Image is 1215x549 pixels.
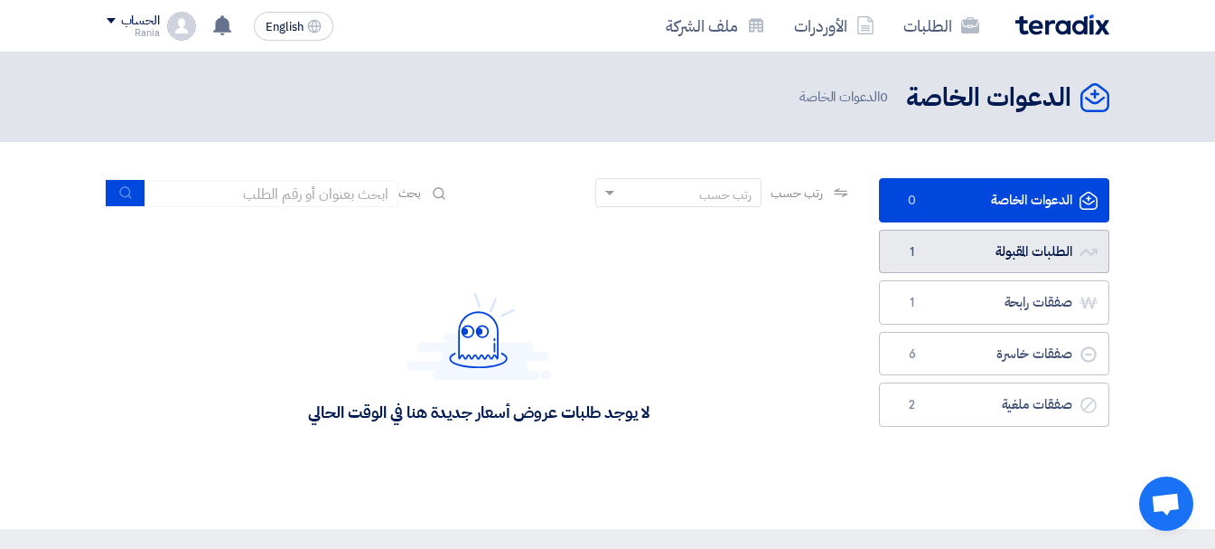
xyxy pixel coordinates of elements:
span: رتب حسب [771,184,822,203]
div: لا يوجد طلبات عروض أسعار جديدة هنا في الوقت الحالي [308,402,649,422]
img: Teradix logo [1015,14,1109,35]
span: 6 [902,345,923,364]
a: الأوردرات [780,5,889,47]
a: الطلبات المقبولة1 [879,230,1109,274]
img: profile_test.png [167,12,196,41]
a: ملف الشركة [651,5,780,47]
a: صفقات ملغية2 [879,383,1109,427]
span: 1 [902,243,923,261]
div: الحساب [121,14,160,29]
button: English [254,12,333,41]
span: English [266,21,304,33]
span: 0 [902,192,923,210]
img: Hello [407,292,551,380]
span: 0 [880,87,888,107]
a: صفقات خاسرة6 [879,332,1109,376]
span: 1 [902,294,923,312]
a: الدعوات الخاصة0 [879,178,1109,222]
div: رتب حسب [699,185,752,204]
div: Rania [107,28,160,38]
h2: الدعوات الخاصة [906,80,1071,116]
span: الدعوات الخاصة [799,87,892,108]
a: الطلبات [889,5,994,47]
span: بحث [398,184,422,203]
input: ابحث بعنوان أو رقم الطلب [145,180,398,207]
span: 2 [902,396,923,414]
a: صفقات رابحة1 [879,280,1109,325]
div: دردشة مفتوحة [1139,477,1193,531]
